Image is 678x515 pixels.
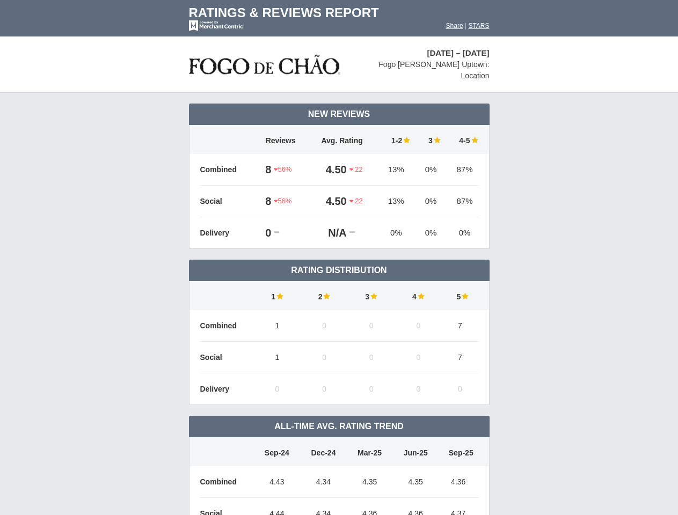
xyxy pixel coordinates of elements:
td: 1 [254,342,301,373]
td: N/A [308,217,349,249]
span: 0 [322,353,326,362]
td: Mar-25 [347,437,393,466]
td: Sep-24 [254,437,301,466]
span: 0 [458,385,462,393]
td: Social [200,342,254,373]
td: 3 [348,281,395,310]
td: Combined [200,154,254,186]
td: Sep-25 [439,437,478,466]
td: 0% [446,217,478,249]
span: 0 [322,321,326,330]
td: 7 [442,310,478,342]
td: 1 [254,281,301,310]
span: .22 [349,196,363,206]
img: star-full-15.png [417,292,425,300]
a: STARS [468,22,489,30]
td: Delivery [200,373,254,405]
td: Delivery [200,217,254,249]
td: 3 [415,125,446,154]
img: star-full-15.png [470,136,478,144]
td: Rating Distribution [189,260,490,281]
span: [DATE] – [DATE] [427,48,489,57]
span: 0 [275,385,279,393]
span: .22 [349,165,363,174]
td: 4.36 [439,466,478,498]
td: 4.43 [254,466,301,498]
td: 1 [254,310,301,342]
td: Combined [200,310,254,342]
td: 0% [415,217,446,249]
span: 0 [417,385,421,393]
span: | [465,22,466,30]
td: Avg. Rating [308,125,376,154]
td: 0 [254,217,274,249]
td: New Reviews [189,104,490,125]
td: 0% [415,154,446,186]
td: Dec-24 [300,437,347,466]
td: 0% [376,217,415,249]
td: 4.34 [300,466,347,498]
img: mc-powered-by-logo-white-103.png [189,20,244,31]
td: Jun-25 [392,437,439,466]
td: 13% [376,186,415,217]
td: 4.35 [347,466,393,498]
td: All-Time Avg. Rating Trend [189,416,490,437]
td: 0% [415,186,446,217]
td: 1-2 [376,125,415,154]
img: star-full-15.png [275,292,283,300]
td: 4-5 [446,125,478,154]
td: 4 [395,281,442,310]
td: 2 [301,281,348,310]
span: 0 [369,321,374,330]
td: 8 [254,186,274,217]
td: Social [200,186,254,217]
img: star-full-15.png [369,292,377,300]
td: 4.50 [308,186,349,217]
span: 56% [274,196,291,206]
td: 4.50 [308,154,349,186]
img: star-full-15.png [461,292,469,300]
td: 87% [446,154,478,186]
img: star-full-15.png [402,136,410,144]
span: 0 [417,353,421,362]
td: 4.35 [392,466,439,498]
span: 0 [369,353,374,362]
span: 0 [322,385,326,393]
img: stars-fogo-de-chao-logo-50.png [189,52,340,77]
img: star-full-15.png [322,292,330,300]
span: 56% [274,165,291,174]
a: Share [446,22,463,30]
span: 0 [369,385,374,393]
span: 0 [417,321,421,330]
td: Combined [200,466,254,498]
td: 7 [442,342,478,373]
span: Fogo [PERSON_NAME] Uptown: Location [378,60,489,80]
td: 8 [254,154,274,186]
td: 13% [376,154,415,186]
td: 5 [442,281,478,310]
td: 87% [446,186,478,217]
td: Reviews [254,125,308,154]
img: star-full-15.png [433,136,441,144]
